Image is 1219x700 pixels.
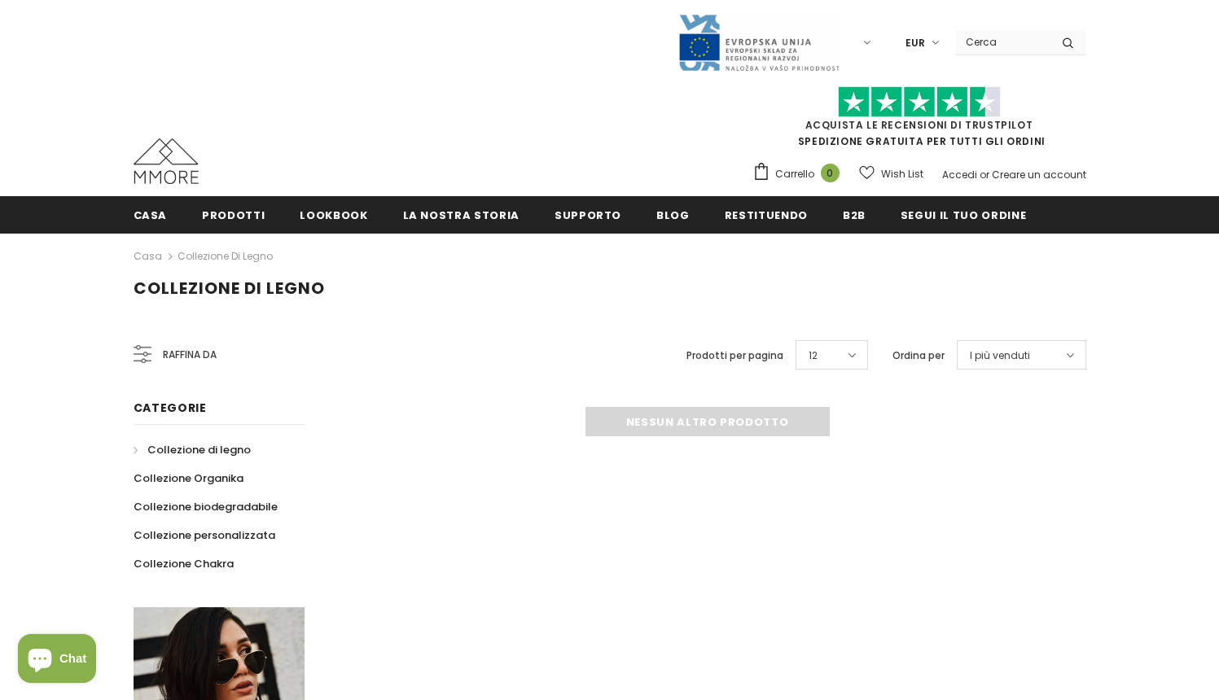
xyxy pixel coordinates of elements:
a: Collezione biodegradabile [134,492,278,521]
img: Javni Razpis [677,13,840,72]
span: Collezione di legno [134,277,325,300]
span: Carrello [775,166,814,182]
a: Blog [656,196,690,233]
span: 0 [821,164,840,182]
span: La nostra storia [403,208,520,223]
a: Restituendo [725,196,808,233]
a: supporto [555,196,621,233]
label: Prodotti per pagina [686,348,783,364]
a: Carrello 0 [752,162,848,186]
span: B2B [843,208,866,223]
a: Collezione Chakra [134,549,234,578]
span: Raffina da [163,346,217,364]
a: B2B [843,196,866,233]
span: Blog [656,208,690,223]
a: Collezione di legno [134,435,251,464]
a: Collezione di legno [178,249,273,263]
a: Segui il tuo ordine [901,196,1026,233]
span: Segui il tuo ordine [901,208,1026,223]
a: Javni Razpis [677,35,840,49]
a: Lookbook [300,196,367,233]
label: Ordina per [892,348,945,364]
span: Collezione Chakra [134,556,234,571]
a: Casa [134,196,168,233]
span: supporto [555,208,621,223]
span: Casa [134,208,168,223]
span: Collezione di legno [147,442,251,457]
span: Wish List [881,166,923,182]
a: La nostra storia [403,196,520,233]
img: Casi MMORE [134,138,199,184]
span: SPEDIZIONE GRATUITA PER TUTTI GLI ORDINI [752,94,1086,148]
a: Creare un account [992,168,1086,182]
span: Collezione Organika [134,470,243,486]
span: Collezione biodegradabile [134,499,278,514]
span: I più venduti [970,348,1030,364]
span: Collezione personalizzata [134,527,275,543]
span: Prodotti [202,208,265,223]
span: Lookbook [300,208,367,223]
a: Acquista le recensioni di TrustPilot [805,118,1033,132]
input: Search Site [956,30,1050,54]
span: or [980,168,989,182]
a: Casa [134,247,162,266]
a: Accedi [942,168,977,182]
a: Collezione personalizzata [134,521,275,549]
img: Fidati di Pilot Stars [838,86,1001,118]
a: Collezione Organika [134,464,243,492]
a: Prodotti [202,196,265,233]
span: EUR [905,35,925,51]
span: Categorie [134,400,207,416]
a: Wish List [859,160,923,188]
inbox-online-store-chat: Shopify online store chat [13,634,101,687]
span: Restituendo [725,208,808,223]
span: 12 [809,348,818,364]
